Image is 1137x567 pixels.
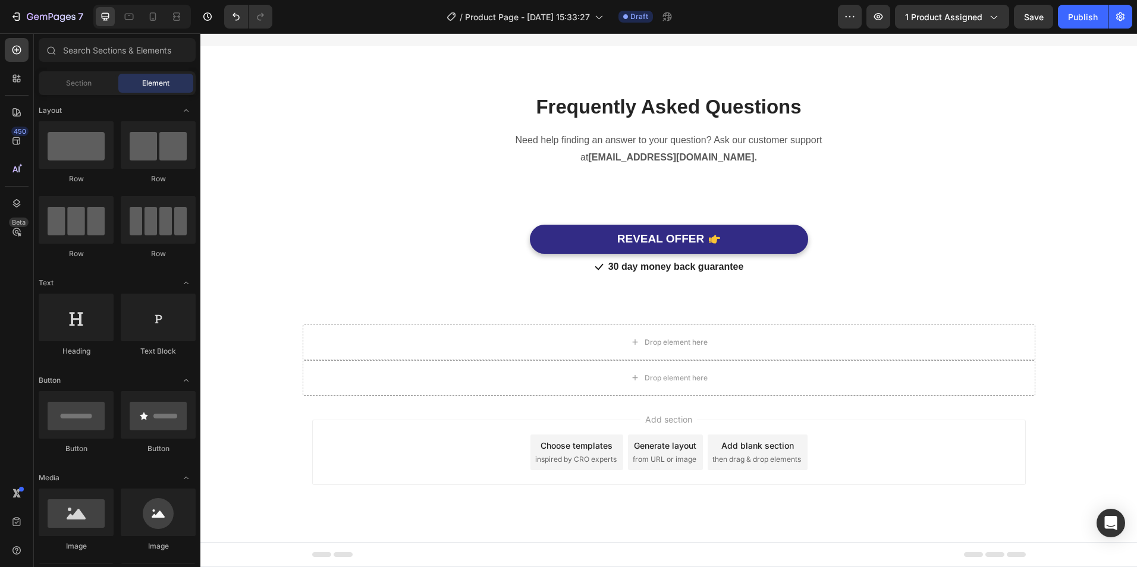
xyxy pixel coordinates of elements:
div: REVEAL OFFER [417,199,504,213]
span: Toggle open [177,468,196,487]
span: inspired by CRO experts [335,421,416,431]
div: Add blank section [521,406,593,418]
span: / [460,11,463,23]
span: Element [142,78,169,89]
span: Text [39,278,54,288]
button: REVEAL OFFER [329,191,608,220]
div: Button [121,443,196,454]
span: Save [1024,12,1044,22]
div: Row [39,174,114,184]
div: Choose templates [340,406,412,418]
button: 1 product assigned [895,5,1009,29]
div: Row [121,248,196,259]
span: from URL or image [432,421,496,431]
div: Generate layout [434,406,496,418]
span: Button [39,375,61,386]
div: Drop element here [444,304,507,314]
div: Beta [9,218,29,227]
div: Row [121,174,196,184]
div: 450 [11,127,29,136]
div: Publish [1068,11,1098,23]
span: Toggle open [177,101,196,120]
div: Button [39,443,114,454]
div: Image [39,541,114,552]
p: 7 [78,10,83,24]
span: Toggle open [177,273,196,292]
strong: [EMAIL_ADDRESS][DOMAIN_NAME]. [388,119,557,129]
input: Search Sections & Elements [39,38,196,62]
p: 30 day money back guarantee [408,226,544,241]
span: Media [39,472,59,483]
div: Open Intercom Messenger [1097,509,1125,537]
span: Toggle open [177,371,196,390]
div: Text Block [121,346,196,357]
span: Layout [39,105,62,116]
span: Add section [440,380,497,392]
div: Row [39,248,114,259]
div: Heading [39,346,114,357]
span: then drag & drop elements [512,421,601,431]
span: Draft [630,11,648,22]
button: Publish [1058,5,1108,29]
iframe: Design area [200,33,1137,567]
button: Save [1014,5,1053,29]
button: 7 [5,5,89,29]
div: Image [121,541,196,552]
p: Need help finding an answer to your question? Ask our customer support at [306,99,631,133]
span: Section [66,78,92,89]
div: Undo/Redo [224,5,272,29]
span: Product Page - [DATE] 15:33:27 [465,11,590,23]
div: Drop element here [444,340,507,349]
span: 1 product assigned [905,11,982,23]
